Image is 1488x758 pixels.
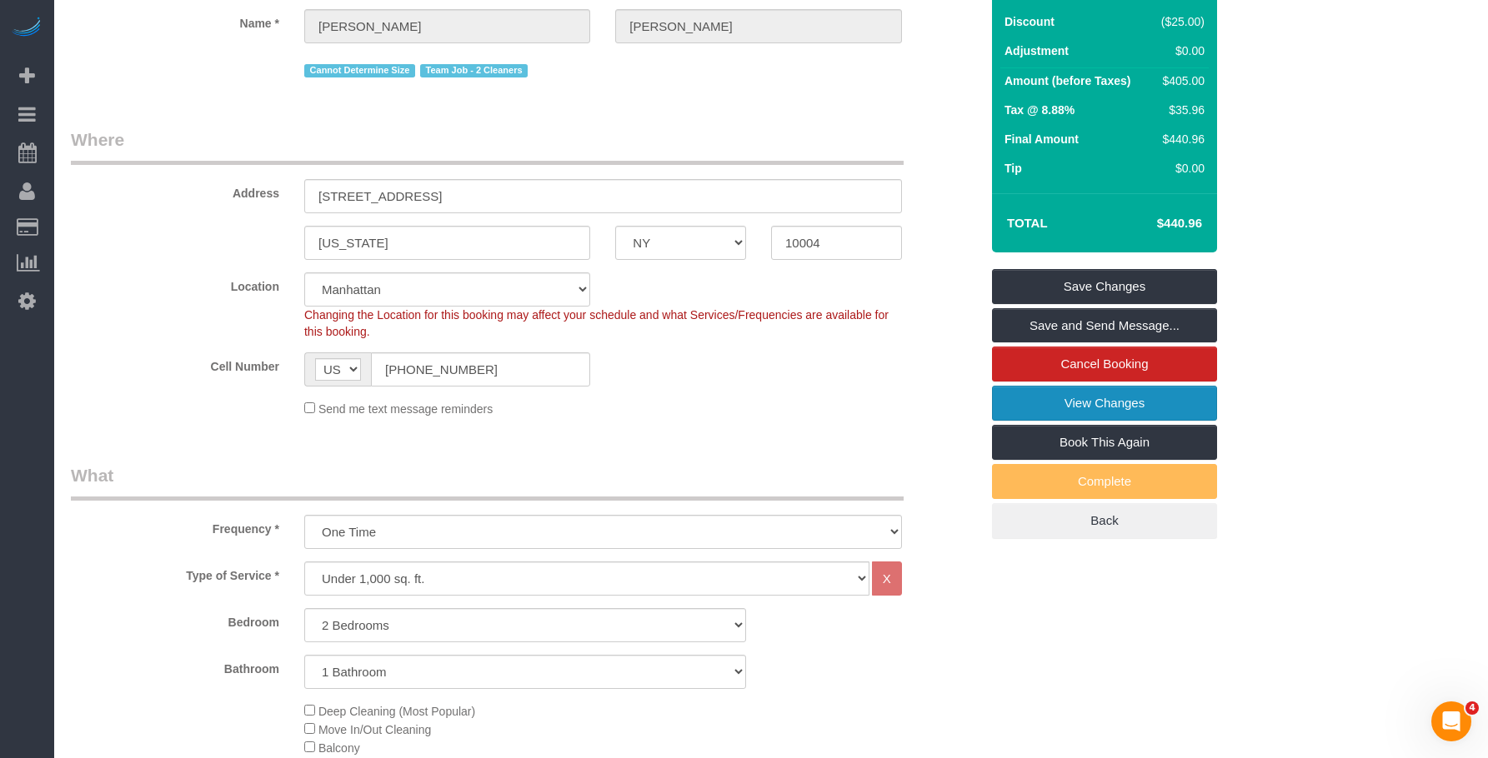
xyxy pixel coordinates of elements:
[58,561,292,584] label: Type of Service *
[371,352,590,386] input: Cell Number
[992,503,1217,538] a: Back
[1155,72,1205,89] div: $405.00
[992,269,1217,304] a: Save Changes
[318,741,360,755] span: Balcony
[58,179,292,202] label: Address
[304,9,590,43] input: First Name
[1431,701,1471,741] iframe: Intercom live chat
[1155,160,1205,177] div: $0.00
[318,723,431,736] span: Move In/Out Cleaning
[58,515,292,537] label: Frequency *
[1155,102,1205,118] div: $35.96
[71,463,904,501] legend: What
[304,308,889,338] span: Changing the Location for this booking may affect your schedule and what Services/Frequencies are...
[771,226,902,260] input: Zip Code
[1005,13,1055,30] label: Discount
[304,226,590,260] input: City
[318,705,475,718] span: Deep Cleaning (Most Popular)
[58,272,292,295] label: Location
[10,17,43,40] img: Automaid Logo
[992,386,1217,421] a: View Changes
[992,347,1217,381] a: Cancel Booking
[71,127,904,165] legend: Where
[1107,217,1202,231] h4: $440.96
[1155,42,1205,59] div: $0.00
[420,64,528,77] span: Team Job - 2 Cleaners
[318,402,493,416] span: Send me text message reminders
[992,425,1217,460] a: Book This Again
[1005,72,1130,89] label: Amount (before Taxes)
[58,655,292,677] label: Bathroom
[58,608,292,631] label: Bedroom
[58,9,292,32] label: Name *
[1155,131,1205,147] div: $440.96
[1007,216,1048,230] strong: Total
[1005,42,1069,59] label: Adjustment
[1465,701,1479,715] span: 4
[58,352,292,375] label: Cell Number
[1005,102,1075,118] label: Tax @ 8.88%
[615,9,901,43] input: Last Name
[992,308,1217,343] a: Save and Send Message...
[1155,13,1205,30] div: ($25.00)
[1005,131,1079,147] label: Final Amount
[304,64,415,77] span: Cannot Determine Size
[1005,160,1022,177] label: Tip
